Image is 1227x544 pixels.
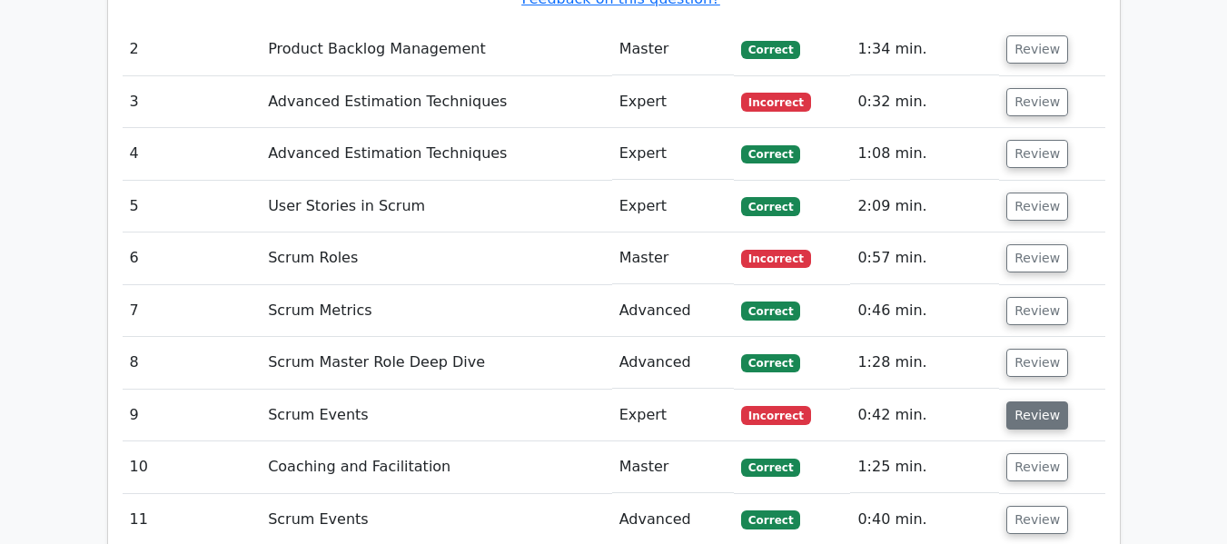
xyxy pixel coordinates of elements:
td: 1:25 min. [850,441,999,493]
span: Correct [741,354,800,372]
td: Scrum Master Role Deep Dive [261,337,612,389]
td: Master [612,441,734,493]
td: Product Backlog Management [261,24,612,75]
td: 2 [123,24,262,75]
span: Incorrect [741,93,811,111]
td: 5 [123,181,262,232]
td: 6 [123,232,262,284]
td: 1:28 min. [850,337,999,389]
td: 9 [123,390,262,441]
td: User Stories in Scrum [261,181,612,232]
td: 10 [123,441,262,493]
span: Correct [741,302,800,320]
button: Review [1006,244,1068,272]
button: Review [1006,35,1068,64]
td: Scrum Roles [261,232,612,284]
td: 7 [123,285,262,337]
button: Review [1006,88,1068,116]
span: Correct [741,41,800,59]
td: Expert [612,390,734,441]
td: Expert [612,181,734,232]
span: Correct [741,145,800,163]
td: Advanced Estimation Techniques [261,76,612,128]
td: 0:57 min. [850,232,999,284]
button: Review [1006,140,1068,168]
td: Advanced Estimation Techniques [261,128,612,180]
button: Review [1006,349,1068,377]
td: Expert [612,128,734,180]
td: Coaching and Facilitation [261,441,612,493]
td: Advanced [612,337,734,389]
button: Review [1006,297,1068,325]
td: 0:46 min. [850,285,999,337]
span: Correct [741,459,800,477]
td: 2:09 min. [850,181,999,232]
td: Advanced [612,285,734,337]
button: Review [1006,453,1068,481]
td: Expert [612,76,734,128]
td: 4 [123,128,262,180]
td: 1:08 min. [850,128,999,180]
span: Incorrect [741,406,811,424]
span: Correct [741,197,800,215]
td: 0:32 min. [850,76,999,128]
td: 3 [123,76,262,128]
span: Correct [741,510,800,529]
td: Master [612,24,734,75]
button: Review [1006,193,1068,221]
td: 8 [123,337,262,389]
span: Incorrect [741,250,811,268]
td: Master [612,232,734,284]
td: Scrum Events [261,390,612,441]
td: Scrum Metrics [261,285,612,337]
td: 0:42 min. [850,390,999,441]
button: Review [1006,506,1068,534]
button: Review [1006,401,1068,430]
td: 1:34 min. [850,24,999,75]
